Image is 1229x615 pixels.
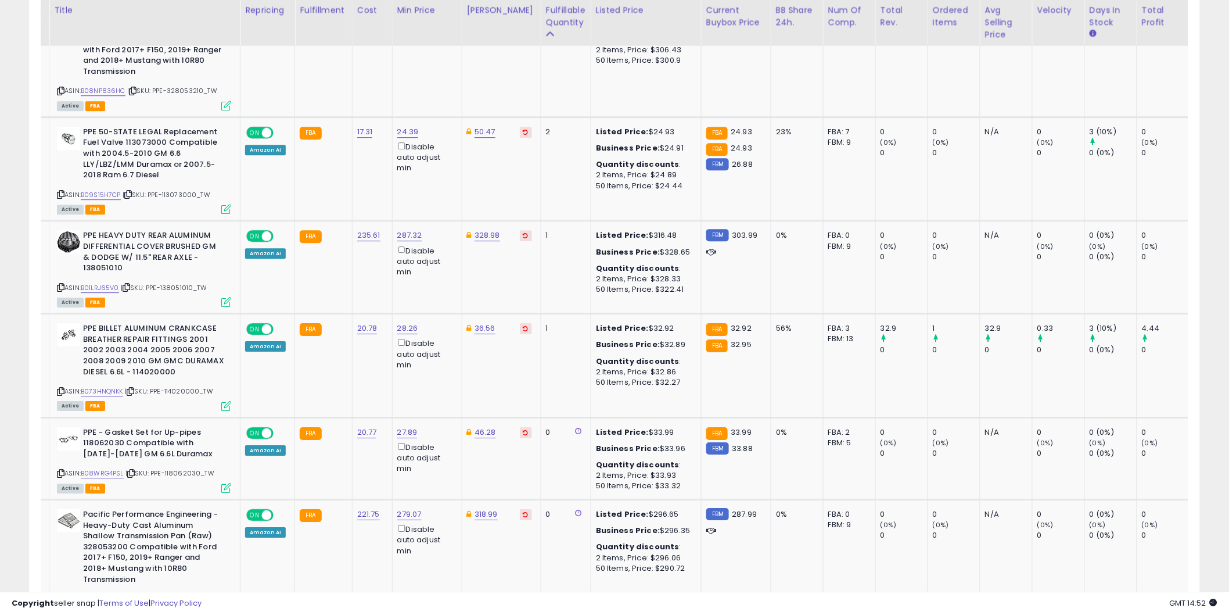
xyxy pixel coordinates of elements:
span: OFF [272,428,290,438]
div: 0 [933,509,980,520]
div: $33.96 [596,444,692,454]
span: All listings currently available for purchase on Amazon [57,484,84,494]
strong: Copyright [12,598,54,609]
div: FBA: 2 [828,427,867,438]
div: 2 Items, Price: $328.33 [596,274,692,284]
a: 46.28 [475,427,496,438]
div: : [596,460,692,470]
span: 24.93 [731,142,752,153]
div: 0 [1037,230,1084,241]
div: FBA: 7 [828,127,867,137]
div: 0% [776,230,814,241]
div: Amazon AI [245,248,286,259]
small: (0%) [1142,138,1158,147]
div: 32.9 [881,323,928,334]
span: All listings currently available for purchase on Amazon [57,205,84,214]
div: 2 Items, Price: $32.86 [596,367,692,377]
div: FBM: 13 [828,334,867,344]
div: 0 [1037,509,1084,520]
div: Listed Price [596,4,696,16]
div: Disable auto adjust min [397,441,453,474]
small: (0%) [881,520,897,530]
div: 2 Items, Price: $24.89 [596,170,692,180]
b: Quantity discounts [596,356,680,367]
b: Business Price: [596,443,660,454]
a: 20.77 [357,427,377,438]
div: Amazon AI [245,445,286,456]
div: [PERSON_NAME] [467,4,536,16]
div: Current Buybox Price [706,4,766,28]
small: Days In Stock. [1090,28,1097,39]
div: BB Share 24h. [776,4,818,28]
b: Business Price: [596,339,660,350]
div: 0% [776,427,814,438]
small: FBA [300,230,321,243]
div: 0 (0%) [1090,148,1137,158]
div: 1 [546,323,582,334]
div: N/A [985,509,1023,520]
div: 0 [933,448,980,459]
small: (0%) [1090,242,1106,251]
div: FBM: 9 [828,241,867,252]
div: Disable auto adjust min [397,140,453,173]
small: (0%) [1037,138,1054,147]
div: 2 [546,127,582,137]
div: Ordered Items [933,4,975,28]
div: 0 [1142,427,1189,438]
img: 31PH9W5LLRL._SL40_.jpg [57,427,80,450]
div: 2 Items, Price: $33.93 [596,470,692,481]
div: Total Profit [1142,4,1184,28]
small: FBM [706,158,729,170]
a: 36.56 [475,323,495,334]
small: FBA [706,127,728,140]
div: 0 [881,427,928,438]
div: Title [54,4,235,16]
div: ASIN: [57,127,231,213]
div: ASIN: [57,323,231,409]
div: FBA: 3 [828,323,867,334]
small: FBM [706,229,729,241]
small: FBA [706,339,728,352]
div: 0 [1037,530,1084,541]
div: Velocity [1037,4,1080,16]
div: 50 Items, Price: $32.27 [596,377,692,388]
div: 1 [933,323,980,334]
small: (0%) [1090,520,1106,530]
div: N/A [985,127,1023,137]
span: 32.92 [731,323,752,334]
b: Business Price: [596,246,660,258]
div: 0 [1037,148,1084,158]
span: 33.88 [732,443,753,454]
a: B01LRJ65V0 [81,283,119,293]
div: 0 [933,148,980,158]
small: FBA [706,427,728,440]
div: 0 [881,345,928,355]
div: : [596,356,692,367]
small: (0%) [1037,242,1054,251]
small: (0%) [1037,520,1054,530]
a: 221.75 [357,509,380,520]
div: 0 (0%) [1090,509,1137,520]
div: $24.91 [596,143,692,153]
div: 0 [933,252,980,262]
div: Num of Comp. [828,4,871,28]
b: Business Price: [596,525,660,536]
span: ON [247,127,262,137]
small: FBA [300,127,321,140]
div: : [596,263,692,274]
a: B08NP836HC [81,86,125,96]
div: 50 Items, Price: $300.9 [596,55,692,66]
div: ASIN: [57,230,231,306]
span: OFF [272,324,290,334]
span: All listings currently available for purchase on Amazon [57,298,84,307]
a: 27.89 [397,427,418,438]
div: Fulfillment [300,4,347,16]
a: 287.32 [397,230,422,241]
span: | SKU: PPE-328053210_TW [127,86,217,95]
a: 318.99 [475,509,498,520]
div: 0 [1142,509,1189,520]
div: $24.93 [596,127,692,137]
span: 2025-10-9 14:52 GMT [1170,598,1217,609]
span: OFF [272,127,290,137]
div: 2 Items, Price: $306.43 [596,45,692,55]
